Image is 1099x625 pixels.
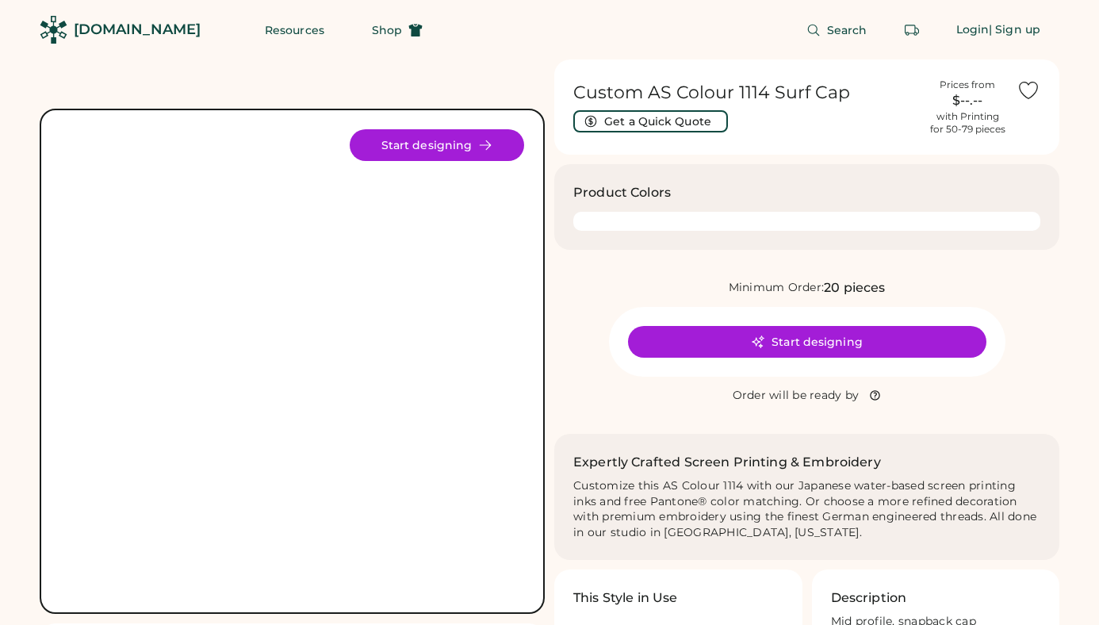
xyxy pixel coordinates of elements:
[787,14,886,46] button: Search
[573,589,678,608] h3: This Style in Use
[573,82,918,104] h1: Custom AS Colour 1114 Surf Cap
[940,79,995,91] div: Prices from
[60,129,524,593] div: 1114 Style Image
[60,129,524,593] img: AS Colour 1114 Product Image
[989,22,1040,38] div: | Sign up
[246,14,343,46] button: Resources
[831,589,907,608] h3: Description
[40,16,67,44] img: Rendered Logo - Screens
[628,326,986,358] button: Start designing
[353,14,442,46] button: Shop
[372,25,402,36] span: Shop
[729,280,825,296] div: Minimum Order:
[956,22,990,38] div: Login
[573,478,1040,542] div: Customize this AS Colour 1114 with our Japanese water-based screen printing inks and free Pantone...
[573,183,671,202] h3: Product Colors
[74,20,201,40] div: [DOMAIN_NAME]
[573,453,881,472] h2: Expertly Crafted Screen Printing & Embroidery
[824,278,885,297] div: 20 pieces
[928,91,1007,110] div: $--.--
[896,14,928,46] button: Retrieve an order
[733,388,860,404] div: Order will be ready by
[827,25,867,36] span: Search
[573,110,728,132] button: Get a Quick Quote
[930,110,1005,136] div: with Printing for 50-79 pieces
[350,129,524,161] button: Start designing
